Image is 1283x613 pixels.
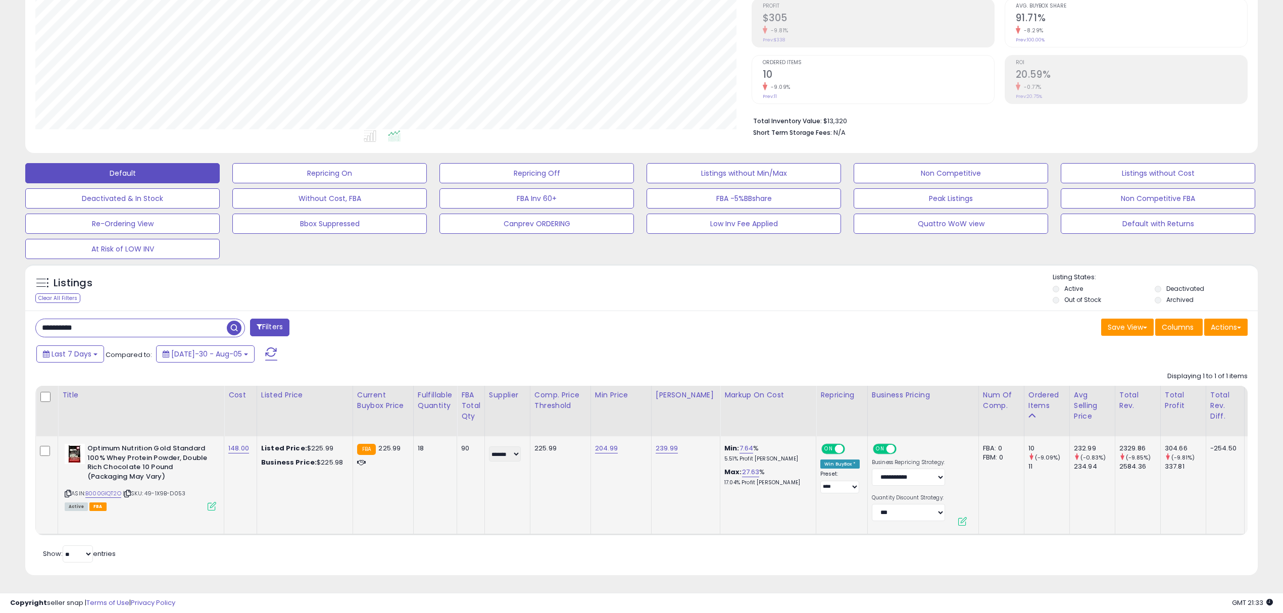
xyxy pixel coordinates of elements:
div: FBM: 0 [983,453,1016,462]
b: Short Term Storage Fees: [753,128,832,137]
span: ROI [1016,60,1247,66]
span: Avg. Buybox Share [1016,4,1247,9]
div: seller snap | | [10,598,175,608]
label: Quantity Discount Strategy: [872,494,945,501]
div: Supplier [489,390,526,400]
div: [PERSON_NAME] [656,390,716,400]
a: 204.99 [595,443,618,453]
div: 225.99 [534,444,583,453]
span: ON [822,445,835,453]
div: Total Profit [1165,390,1202,411]
a: 239.99 [656,443,678,453]
button: Listings without Cost [1061,163,1255,183]
button: Canprev ORDERING [439,214,634,234]
h2: 10 [763,69,994,82]
small: -9.81% [767,27,788,34]
button: Repricing On [232,163,427,183]
div: 90 [461,444,477,453]
small: (-9.81%) [1171,453,1195,462]
label: Archived [1166,295,1194,304]
span: Compared to: [106,350,152,360]
b: Min: [724,443,739,453]
button: Columns [1155,319,1203,336]
small: (-0.83%) [1080,453,1106,462]
small: (-9.85%) [1126,453,1151,462]
div: 2329.86 [1119,444,1160,453]
div: Ordered Items [1028,390,1065,411]
div: 11 [1028,462,1069,471]
small: (-9.09%) [1035,453,1060,462]
span: 225.99 [378,443,401,453]
button: At Risk of LOW INV [25,239,220,259]
button: Quattro WoW view [854,214,1048,234]
div: Displaying 1 to 1 of 1 items [1167,372,1248,381]
button: Peak Listings [854,188,1048,209]
div: 232.99 [1074,444,1115,453]
span: Ordered Items [763,60,994,66]
span: Columns [1162,322,1194,332]
th: CSV column name: cust_attr_1_Supplier [484,386,530,436]
small: Prev: 20.75% [1016,93,1042,99]
h2: 20.59% [1016,69,1247,82]
div: Cost [228,390,253,400]
span: N/A [833,128,846,137]
p: 17.04% Profit [PERSON_NAME] [724,479,808,486]
button: Non Competitive [854,163,1048,183]
div: % [724,468,808,486]
div: Clear All Filters [35,293,80,303]
b: Optimum Nutrition Gold Standard 100% Whey Protein Powder, Double Rich Chocolate 10 Pound (Packagi... [87,444,210,484]
span: 2025-08-13 21:33 GMT [1232,598,1273,607]
a: Terms of Use [86,598,129,607]
button: Default with Returns [1061,214,1255,234]
div: Win BuyBox * [820,459,860,469]
label: Out of Stock [1064,295,1101,304]
button: FBA Inv 60+ [439,188,634,209]
span: | SKU: 49-1X9B-D053 [123,489,185,497]
div: Comp. Price Threshold [534,390,586,411]
div: Min Price [595,390,647,400]
h2: $305 [763,12,994,26]
div: $225.99 [261,444,345,453]
button: Re-Ordering View [25,214,220,234]
div: Current Buybox Price [357,390,409,411]
span: Profit [763,4,994,9]
a: 27.63 [742,467,760,477]
div: Business Pricing [872,390,974,400]
div: 2584.36 [1119,462,1160,471]
div: Fulfillable Quantity [418,390,453,411]
button: [DATE]-30 - Aug-05 [156,345,255,363]
h2: 91.71% [1016,12,1247,26]
label: Active [1064,284,1083,293]
div: Preset: [820,471,860,493]
div: FBA Total Qty [461,390,480,422]
small: -8.29% [1020,27,1044,34]
button: FBA -5%BBshare [647,188,841,209]
div: 304.66 [1165,444,1206,453]
h5: Listings [54,276,92,290]
a: Privacy Policy [131,598,175,607]
div: Markup on Cost [724,390,812,400]
div: Total Rev. [1119,390,1156,411]
div: % [724,444,808,463]
small: -0.77% [1020,83,1042,91]
button: Filters [250,319,289,336]
label: Business Repricing Strategy: [872,459,945,466]
b: Business Price: [261,457,317,467]
b: Max: [724,467,742,477]
div: Avg Selling Price [1074,390,1111,422]
button: Save View [1101,319,1154,336]
span: FBA [89,502,107,511]
span: ON [874,445,886,453]
p: Listing States: [1053,273,1258,282]
strong: Copyright [10,598,47,607]
small: -9.09% [767,83,791,91]
div: Title [62,390,220,400]
button: Actions [1204,319,1248,336]
div: 337.81 [1165,462,1206,471]
div: $225.98 [261,458,345,467]
span: OFF [895,445,911,453]
small: Prev: 11 [763,93,777,99]
button: Listings without Min/Max [647,163,841,183]
div: Repricing [820,390,863,400]
div: -254.50 [1210,444,1237,453]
